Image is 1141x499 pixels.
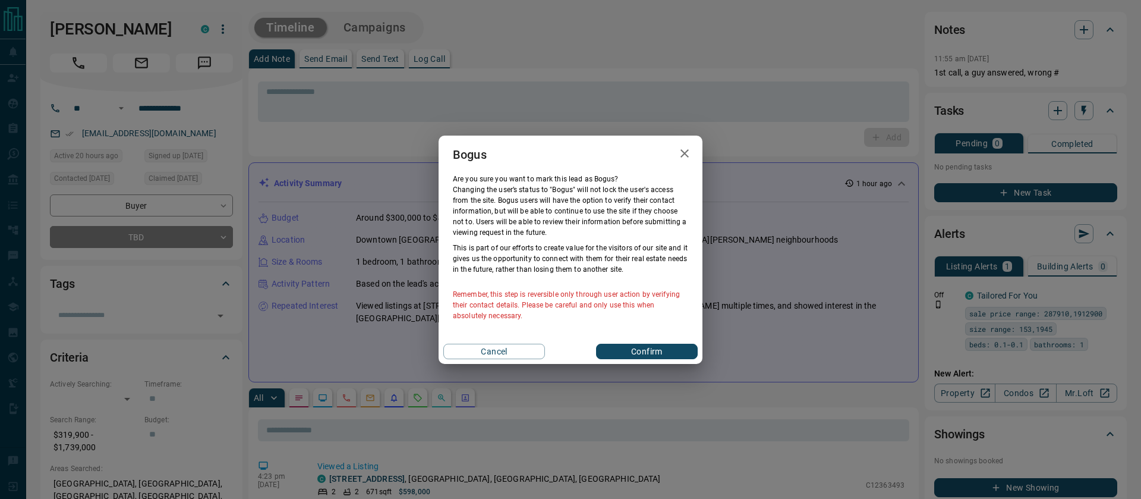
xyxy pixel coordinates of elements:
[443,344,545,359] button: Cancel
[453,184,688,238] p: Changing the user’s status to "Bogus" will not lock the user's access from the site. Bogus users ...
[453,174,688,184] p: Are you sure you want to mark this lead as Bogus ?
[596,344,698,359] button: Confirm
[439,136,501,174] h2: Bogus
[453,289,688,321] p: Remember, this step is reversible only through user action by verifying their contact details. Pl...
[453,243,688,275] p: This is part of our efforts to create value for the visitors of our site and it gives us the oppo...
